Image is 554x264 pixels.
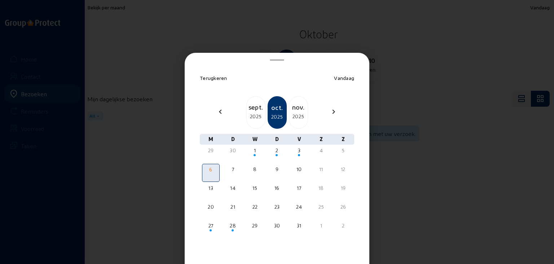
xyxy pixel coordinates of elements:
div: 8 [247,166,263,173]
div: 15 [247,184,263,192]
div: 17 [291,184,307,192]
div: 14 [225,184,241,192]
div: 31 [291,222,307,229]
div: 30 [269,222,285,229]
div: 24 [291,203,307,210]
div: 2025 [247,112,265,121]
span: Terugkeren [200,75,227,81]
div: nov. [289,102,308,112]
div: 29 [203,147,219,154]
div: 2 [335,222,351,229]
div: 18 [313,184,329,192]
div: 11 [313,166,329,173]
div: 29 [247,222,263,229]
div: 10 [291,166,307,173]
div: 13 [203,184,219,192]
div: 20 [203,203,219,210]
div: 9 [269,166,285,173]
div: 27 [203,222,219,229]
div: 5 [335,147,351,154]
div: 30 [225,147,241,154]
div: 2 [269,147,285,154]
div: Z [310,134,332,145]
div: M [200,134,222,145]
div: 23 [269,203,285,210]
div: 25 [313,203,329,210]
span: Vandaag [334,75,354,81]
div: 21 [225,203,241,210]
div: V [288,134,310,145]
mat-icon: chevron_right [329,107,338,116]
div: 19 [335,184,351,192]
div: 7 [225,166,241,173]
div: 22 [247,203,263,210]
div: 16 [269,184,285,192]
div: 1 [313,222,329,229]
div: 12 [335,166,351,173]
div: Z [332,134,354,145]
div: 3 [291,147,307,154]
mat-icon: chevron_left [216,107,225,116]
div: 28 [225,222,241,229]
div: 26 [335,203,351,210]
div: 1 [247,147,263,154]
div: sept. [247,102,265,112]
div: 2025 [289,112,308,121]
div: W [244,134,266,145]
div: oct. [268,102,286,112]
div: 4 [313,147,329,154]
div: D [266,134,288,145]
div: 2025 [268,112,286,121]
div: D [222,134,244,145]
div: 6 [203,166,219,173]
